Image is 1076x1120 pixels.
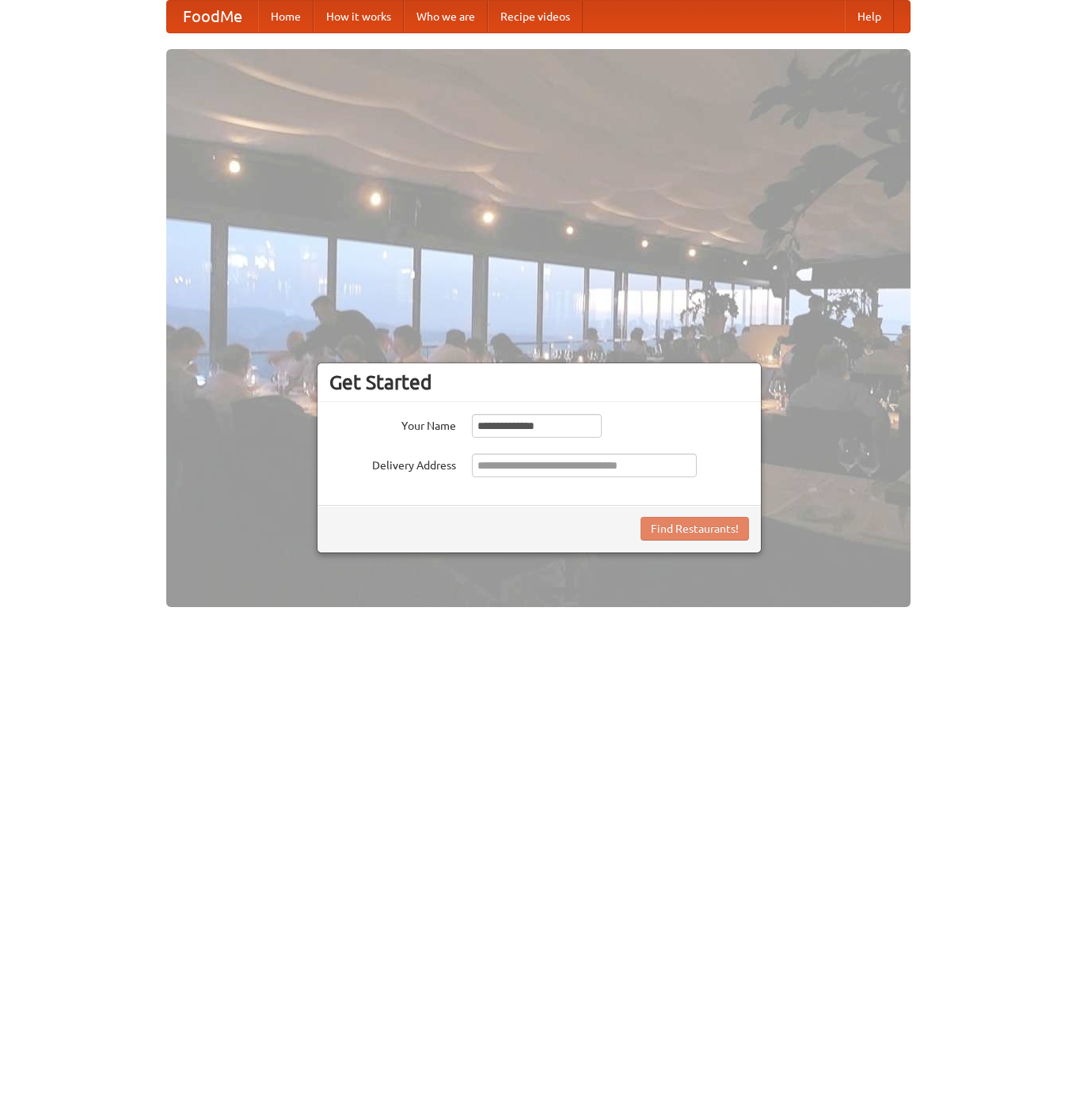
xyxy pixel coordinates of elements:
[845,1,894,32] a: Help
[641,517,749,541] button: Find Restaurants!
[258,1,314,32] a: Home
[167,1,258,32] a: FoodMe
[404,1,488,32] a: Who we are
[488,1,583,32] a: Recipe videos
[329,414,456,434] label: Your Name
[329,370,749,394] h3: Get Started
[329,454,456,473] label: Delivery Address
[314,1,404,32] a: How it works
